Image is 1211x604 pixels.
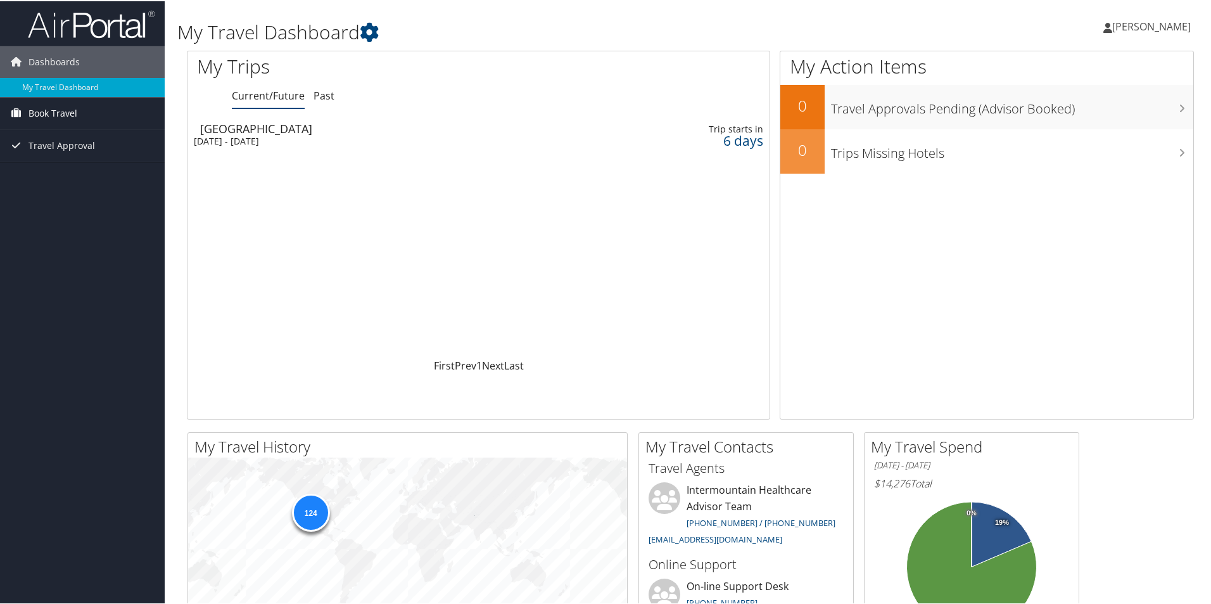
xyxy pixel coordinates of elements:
span: Travel Approval [29,129,95,160]
h1: My Travel Dashboard [177,18,861,44]
a: [EMAIL_ADDRESS][DOMAIN_NAME] [649,532,782,544]
h2: My Travel Spend [871,435,1079,456]
a: [PHONE_NUMBER] / [PHONE_NUMBER] [687,516,835,527]
a: First [434,357,455,371]
a: 1 [476,357,482,371]
tspan: 19% [995,518,1009,525]
tspan: 0% [967,508,977,516]
span: [PERSON_NAME] [1112,18,1191,32]
a: 0Travel Approvals Pending (Advisor Booked) [780,84,1193,128]
h3: Travel Agents [649,458,844,476]
a: [PERSON_NAME] [1103,6,1203,44]
li: Intermountain Healthcare Advisor Team [642,481,850,549]
h3: Trips Missing Hotels [831,137,1193,161]
div: 6 days [631,134,763,145]
h3: Travel Approvals Pending (Advisor Booked) [831,93,1193,117]
img: airportal-logo.png [28,8,155,38]
h6: Total [874,475,1069,489]
h2: My Travel History [194,435,627,456]
span: $14,276 [874,475,910,489]
a: Last [504,357,524,371]
h2: 0 [780,94,825,115]
div: [GEOGRAPHIC_DATA] [200,122,557,133]
h6: [DATE] - [DATE] [874,458,1069,470]
a: Prev [455,357,476,371]
div: 124 [291,492,329,530]
a: 0Trips Missing Hotels [780,128,1193,172]
a: Past [314,87,334,101]
div: Trip starts in [631,122,763,134]
span: Dashboards [29,45,80,77]
div: [DATE] - [DATE] [194,134,551,146]
h1: My Trips [197,52,517,79]
a: Next [482,357,504,371]
h3: Online Support [649,555,844,572]
h1: My Action Items [780,52,1193,79]
a: Current/Future [232,87,305,101]
h2: My Travel Contacts [645,435,853,456]
span: Book Travel [29,96,77,128]
h2: 0 [780,138,825,160]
